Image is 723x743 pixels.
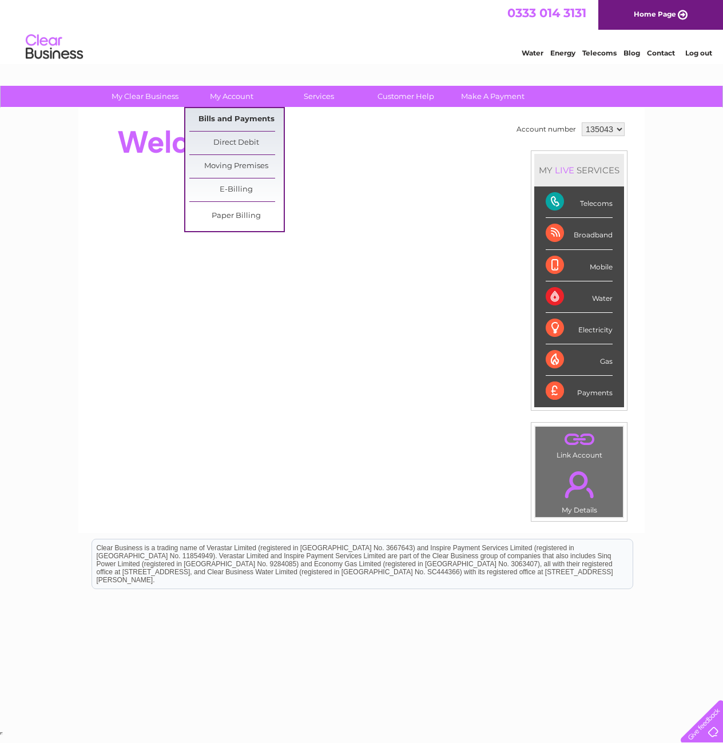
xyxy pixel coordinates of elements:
a: Services [272,86,366,107]
img: logo.png [25,30,84,65]
a: Telecoms [582,49,617,57]
div: Electricity [546,313,613,344]
div: Payments [546,376,613,407]
a: Direct Debit [189,132,284,154]
div: Clear Business is a trading name of Verastar Limited (registered in [GEOGRAPHIC_DATA] No. 3667643... [92,6,633,55]
a: My Clear Business [98,86,192,107]
a: E-Billing [189,178,284,201]
a: 0333 014 3131 [507,6,586,20]
a: Energy [550,49,575,57]
a: Contact [647,49,675,57]
div: MY SERVICES [534,154,624,186]
td: Link Account [535,426,623,462]
div: Telecoms [546,186,613,218]
a: Blog [623,49,640,57]
a: Paper Billing [189,205,284,228]
div: Mobile [546,250,613,281]
a: . [538,430,620,450]
a: Moving Premises [189,155,284,178]
a: Make A Payment [446,86,540,107]
a: . [538,464,620,504]
a: My Account [185,86,279,107]
a: Bills and Payments [189,108,284,131]
a: Customer Help [359,86,453,107]
a: Water [522,49,543,57]
div: Gas [546,344,613,376]
td: Account number [514,120,579,139]
div: LIVE [553,165,577,176]
a: Log out [685,49,712,57]
td: My Details [535,462,623,518]
div: Broadband [546,218,613,249]
div: Water [546,281,613,313]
